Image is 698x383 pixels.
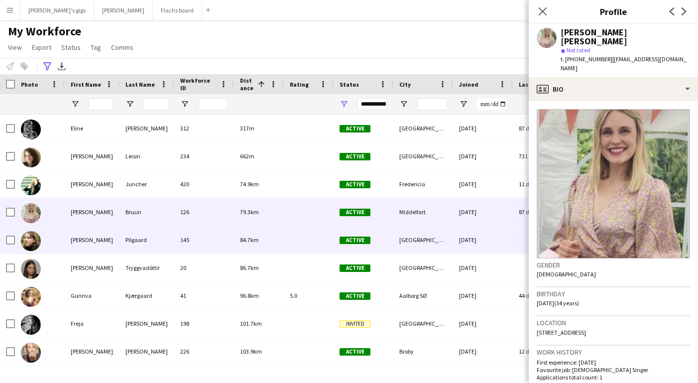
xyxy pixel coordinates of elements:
img: Anna Rosengren Bruun [21,203,41,223]
span: Comms [111,43,133,52]
img: Freja Würtz [21,315,41,335]
img: Crew avatar or photo [537,109,690,258]
span: Active [340,292,370,300]
div: 420 [174,170,234,198]
button: Open Filter Menu [71,100,80,109]
p: First experience: [DATE] [537,359,690,366]
div: 41 [174,282,234,309]
a: Status [57,41,85,54]
span: 74.9km [240,180,259,188]
img: Emma Pilgaard [21,231,41,251]
div: [DATE] [453,338,513,365]
div: Juncher [119,170,174,198]
img: Marie Juncher [21,175,41,195]
div: Kjærgaard [119,282,174,309]
div: 312 [174,115,234,142]
div: [PERSON_NAME] [119,115,174,142]
span: Active [340,209,370,216]
span: 662m [240,152,254,160]
span: City [399,81,411,88]
div: 12 days [513,338,573,365]
span: Active [340,237,370,244]
div: [PERSON_NAME] [65,198,119,226]
div: 87 days [513,115,573,142]
div: [GEOGRAPHIC_DATA] [393,142,453,170]
button: [PERSON_NAME]'s gigs [20,0,94,20]
span: 86.7km [240,264,259,271]
div: 5.0 [284,282,334,309]
h3: Gender [537,260,690,269]
img: Joanna Wojtkiewicz [21,343,41,363]
span: Active [340,348,370,356]
div: [GEOGRAPHIC_DATA] [393,115,453,142]
div: 20 [174,254,234,281]
button: Open Filter Menu [399,100,408,109]
div: 198 [174,310,234,337]
span: 84.7km [240,236,259,244]
span: View [8,43,22,52]
a: Tag [87,41,105,54]
span: Status [61,43,81,52]
app-action-btn: Advanced filters [41,60,53,72]
h3: Work history [537,348,690,357]
div: Bio [529,77,698,101]
button: Open Filter Menu [459,100,468,109]
span: First Name [71,81,101,88]
span: Active [340,125,370,132]
div: Freja [65,310,119,337]
button: Open Filter Menu [180,100,189,109]
span: 101.7km [240,320,262,327]
div: Aalborg SØ [393,282,453,309]
div: [DATE] [453,310,513,337]
span: Active [340,264,370,272]
span: t. [PHONE_NUMBER] [561,55,612,63]
h3: Location [537,318,690,327]
input: Joined Filter Input [477,98,507,110]
div: 731 days [513,142,573,170]
span: Active [340,181,370,188]
div: 226 [174,338,234,365]
span: Distance [240,77,254,92]
div: [PERSON_NAME] [65,142,119,170]
span: | [EMAIL_ADDRESS][DOMAIN_NAME] [561,55,687,72]
span: [STREET_ADDRESS] [537,329,586,336]
app-action-btn: Export XLSX [56,60,68,72]
p: Applications total count: 1 [537,374,690,381]
div: [DATE] [453,142,513,170]
span: My Workforce [8,24,81,39]
div: Gunnva [65,282,119,309]
div: [PERSON_NAME] [65,170,119,198]
div: Fredericia [393,170,453,198]
div: [DATE] [453,226,513,254]
span: Joined [459,81,478,88]
p: Favourite job: [DEMOGRAPHIC_DATA] Singer [537,366,690,374]
div: [GEOGRAPHIC_DATA] [393,226,453,254]
span: 317m [240,125,254,132]
div: [PERSON_NAME] [65,226,119,254]
span: 103.9km [240,348,262,355]
div: 11 days [513,170,573,198]
div: [GEOGRAPHIC_DATA] [393,254,453,281]
div: Bruun [119,198,174,226]
a: Comms [107,41,137,54]
div: Pilgaard [119,226,174,254]
input: Last Name Filter Input [143,98,168,110]
img: Sigurdís Sandra Tryggvadóttir [21,259,41,279]
div: [PERSON_NAME] [119,338,174,365]
div: [GEOGRAPHIC_DATA] [393,310,453,337]
img: Gunnva Kjærgaard [21,287,41,307]
div: [DATE] [453,282,513,309]
span: Photo [21,81,38,88]
a: Export [28,41,55,54]
a: View [4,41,26,54]
button: Flachs board [153,0,202,20]
span: 96.8km [240,292,259,299]
button: Open Filter Menu [125,100,134,109]
div: [PERSON_NAME] [119,310,174,337]
span: Workforce ID [180,77,216,92]
div: Eline [65,115,119,142]
div: [PERSON_NAME] [65,254,119,281]
span: Rating [290,81,309,88]
h3: Profile [529,5,698,18]
span: [DEMOGRAPHIC_DATA] [537,270,596,278]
